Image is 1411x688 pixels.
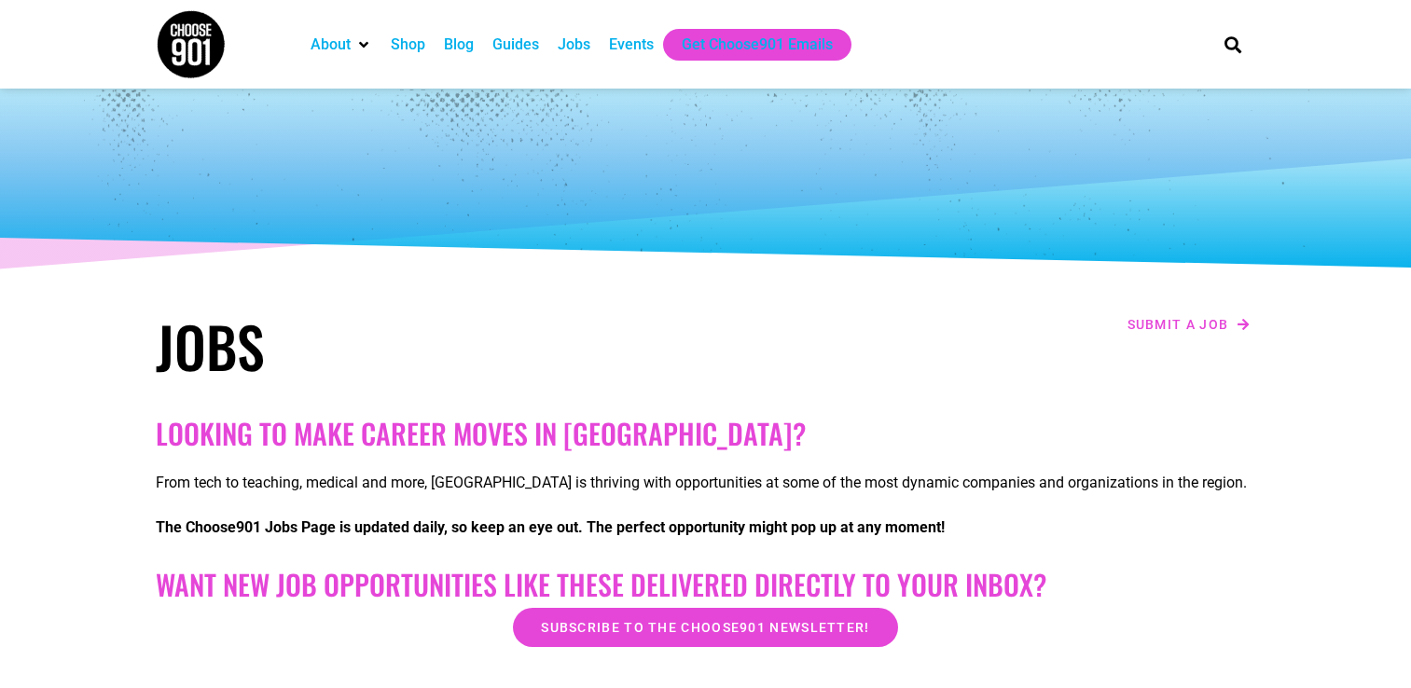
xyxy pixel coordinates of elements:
[301,29,1193,61] nav: Main nav
[513,608,897,647] a: Subscribe to the Choose901 newsletter!
[444,34,474,56] a: Blog
[311,34,351,56] a: About
[156,472,1256,494] p: From tech to teaching, medical and more, [GEOGRAPHIC_DATA] is thriving with opportunities at some...
[301,29,381,61] div: About
[492,34,539,56] a: Guides
[156,417,1256,450] h2: Looking to make career moves in [GEOGRAPHIC_DATA]?
[156,518,945,536] strong: The Choose901 Jobs Page is updated daily, so keep an eye out. The perfect opportunity might pop u...
[541,621,869,634] span: Subscribe to the Choose901 newsletter!
[609,34,654,56] a: Events
[1217,29,1248,60] div: Search
[156,568,1256,601] h2: Want New Job Opportunities like these Delivered Directly to your Inbox?
[682,34,833,56] a: Get Choose901 Emails
[558,34,590,56] a: Jobs
[391,34,425,56] a: Shop
[1122,312,1256,337] a: Submit a job
[156,312,697,379] h1: Jobs
[1127,318,1229,331] span: Submit a job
